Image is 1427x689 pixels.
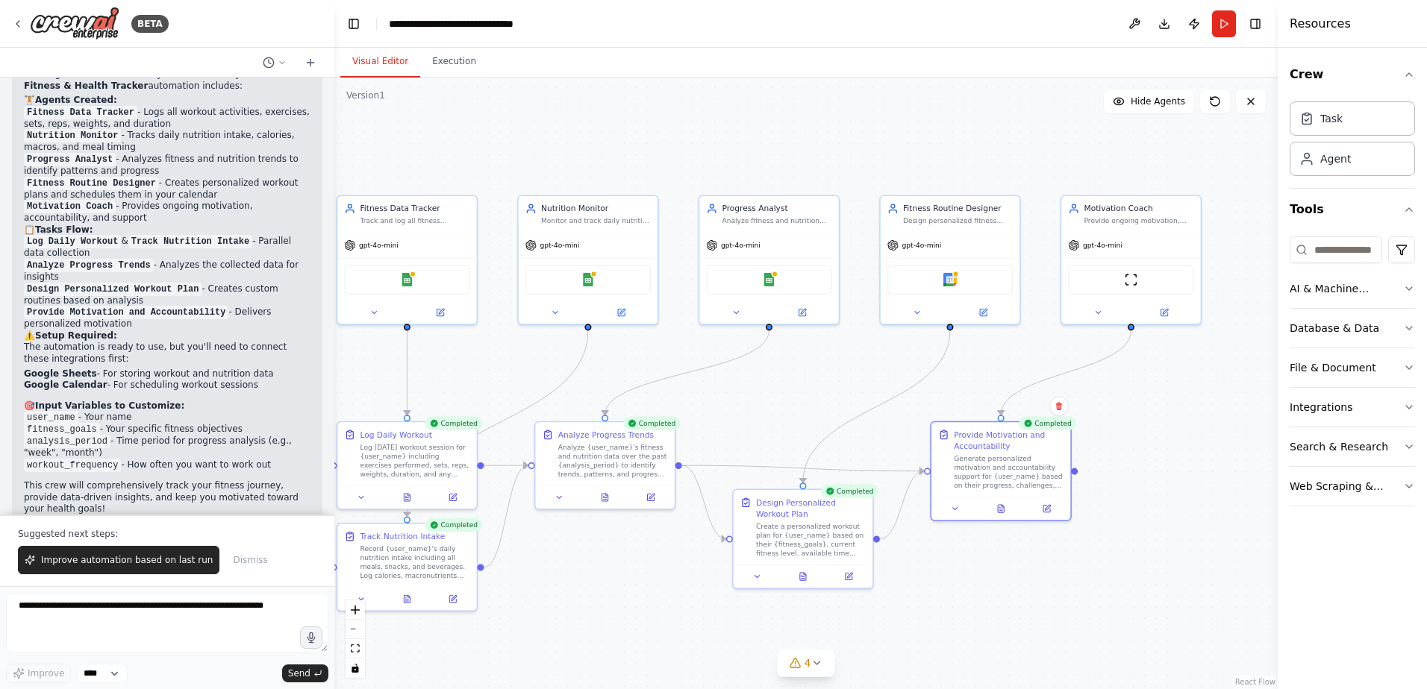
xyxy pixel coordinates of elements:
[1290,95,1415,188] div: Crew
[24,306,228,319] code: Provide Motivation and Accountability
[762,273,775,286] img: Google Sheets
[1124,273,1137,286] img: ScrapeWebsiteTool
[722,203,832,214] div: Progress Analyst
[35,95,117,105] strong: Agents Created:
[24,400,310,412] h2: 🎯
[682,460,924,477] g: Edge from 3931d3d1-9dde-4498-9a8f-08b1d5c0812e to 26dd6e98-b8ae-4464-9653-799025f7239b
[24,177,159,190] code: Fitness Routine Designer
[558,442,668,479] div: Analyze {user_name}'s fitness and nutrition data over the past {analysis_period} to identify tren...
[400,273,413,286] img: Google Sheets
[977,502,1025,515] button: View output
[24,129,121,142] code: Nutrition Monitor
[541,203,651,214] div: Nutrition Monitor
[484,460,528,471] g: Edge from f9b9384a-8127-44fc-bc45-2ecf26a3a173 to 3931d3d1-9dde-4498-9a8f-08b1d5c0812e
[360,203,469,214] div: Fitness Data Tracker
[821,485,878,498] div: Completed
[1049,397,1069,416] button: Delete node
[631,491,670,504] button: Open in side panel
[420,46,488,78] button: Execution
[797,330,955,482] g: Edge from 3b53ca01-661d-48bc-9924-ea94aad0bca0 to 56d24048-8c20-47ce-826a-cf75427cc6c5
[1290,230,1415,518] div: Tools
[18,528,316,540] p: Suggested next steps:
[434,491,472,504] button: Open in side panel
[360,429,431,440] div: Log Daily Workout
[24,200,116,213] code: Motivation Coach
[1290,427,1415,466] button: Search & Research
[902,241,942,250] span: gpt-4o-mini
[756,497,866,519] div: Design Personalized Workout Plan
[24,235,121,248] code: Log Daily Workout
[360,442,469,479] div: Log [DATE] workout session for {user_name} including exercises performed, sets, reps, weights, du...
[623,417,681,430] div: Completed
[1290,360,1376,375] div: File & Document
[35,330,117,341] strong: Setup Required:
[24,412,310,424] li: - Your name
[24,154,310,177] li: - Analyzes fitness and nutrition trends to identify patterns and progress
[534,421,675,510] div: CompletedAnalyze Progress TrendsAnalyze {user_name}'s fitness and nutrition data over the past {a...
[383,592,431,605] button: View output
[1290,400,1352,415] div: Integrations
[24,459,310,471] li: - How often you want to work out
[778,649,835,677] button: 4
[770,306,834,319] button: Open in side panel
[24,283,310,307] li: - Creates custom routines based on analysis
[1290,321,1379,336] div: Database & Data
[1290,439,1388,454] div: Search & Research
[1290,189,1415,230] button: Tools
[360,531,445,542] div: Track Nutrition Intake
[337,421,478,510] div: CompletedLog Daily WorkoutLog [DATE] workout session for {user_name} including exercises performe...
[930,421,1071,521] div: CompletedProvide Motivation and AccountabilityGenerate personalized motivation and accountability...
[1290,281,1403,296] div: AI & Machine Learning
[682,460,726,545] g: Edge from 3931d3d1-9dde-4498-9a8f-08b1d5c0812e to 56d24048-8c20-47ce-826a-cf75427cc6c5
[346,620,365,639] button: zoom out
[346,89,385,101] div: Version 1
[346,600,365,678] div: React Flow controls
[540,241,579,250] span: gpt-4o-mini
[346,639,365,658] button: fit view
[425,518,482,532] div: Completed
[517,195,658,325] div: Nutrition MonitorMonitor and track daily nutrition intake including calories, macronutrients (pro...
[24,342,310,365] p: The automation is ready to use, but you'll need to connect these integrations first:
[1320,111,1343,126] div: Task
[1084,216,1194,225] div: Provide ongoing motivation, encouragement, and accountability support for {user_name} to maintain...
[346,658,365,678] button: toggle interactivity
[699,195,840,325] div: Progress AnalystAnalyze fitness and nutrition data trends over time to identify patterns, progres...
[300,626,322,649] button: Click to speak your automation idea
[903,203,1013,214] div: Fitness Routine Designer
[943,273,957,286] img: Google Calendar
[1290,467,1415,506] button: Web Scraping & Browsing
[24,69,299,91] strong: Personal Fitness & Health Tracker
[1084,203,1194,214] div: Motivation Coach
[24,201,310,224] li: - Provides ongoing motivation, accountability, and support
[18,546,219,574] button: Improve automation based on last run
[24,153,116,166] code: Progress Analyst
[541,216,651,225] div: Monitor and track daily nutrition intake including calories, macronutrients (protein, carbs, fats...
[1290,309,1415,347] button: Database & Data
[24,306,310,330] li: - Delivers personalized motivation
[360,544,469,581] div: Record {user_name}'s daily nutrition intake including all meals, snacks, and beverages. Log calor...
[24,411,78,424] code: user_name
[589,306,653,319] button: Open in side panel
[558,429,654,440] div: Analyze Progress Trends
[24,424,310,435] li: - Your specific fitness objectives
[346,600,365,620] button: zoom in
[128,235,252,248] code: Track Nutrition Intake
[1061,195,1202,325] div: Motivation CoachProvide ongoing motivation, encouragement, and accountability support for {user_n...
[1019,417,1076,430] div: Completed
[954,454,1064,491] div: Generate personalized motivation and accountability support for {user_name} based on their progre...
[24,283,202,296] code: Design Personalized Workout Plan
[24,368,310,380] li: - For storing workout and nutrition data
[24,380,310,391] li: - For scheduling workout sessions
[24,107,310,130] li: - Logs all workout activities, exercises, sets, reps, weights, and duration
[722,216,832,225] div: Analyze fitness and nutrition data trends over time to identify patterns, progress, and areas nee...
[599,330,775,415] g: Edge from 1221685d-2efd-442f-9bc5-b1374fdc5ff0 to 3931d3d1-9dde-4498-9a8f-08b1d5c0812e
[1290,388,1415,427] button: Integrations
[434,592,472,605] button: Open in side panel
[340,46,420,78] button: Visual Editor
[24,95,310,107] h2: 🏋️
[35,224,93,235] strong: Tasks Flow:
[996,330,1137,415] g: Edge from f0b23e56-aa6f-4369-98d5-214db2abb9be to 26dd6e98-b8ae-4464-9653-799025f7239b
[24,368,97,379] strong: Google Sheets
[383,491,431,504] button: View output
[1104,89,1194,113] button: Hide Agents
